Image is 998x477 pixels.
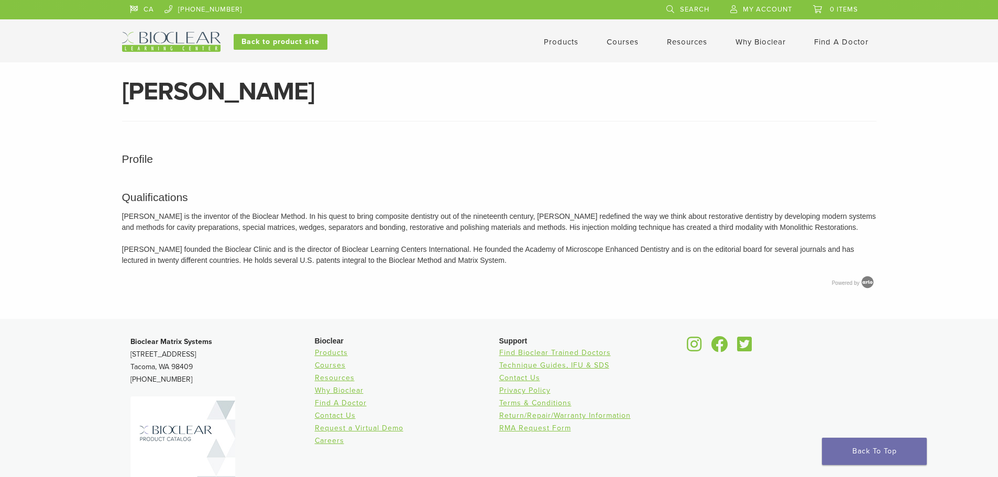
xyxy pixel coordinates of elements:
[832,280,876,286] a: Powered by
[130,336,315,386] p: [STREET_ADDRESS] Tacoma, WA 98409 [PHONE_NUMBER]
[315,411,356,420] a: Contact Us
[607,37,639,47] a: Courses
[743,5,792,14] span: My Account
[667,37,707,47] a: Resources
[734,342,756,353] a: Bioclear
[499,411,631,420] a: Return/Repair/Warranty Information
[684,342,706,353] a: Bioclear
[315,436,344,445] a: Careers
[234,34,327,50] a: Back to product site
[130,337,212,346] strong: Bioclear Matrix Systems
[708,342,732,353] a: Bioclear
[499,398,572,407] a: Terms & Conditions
[860,274,875,290] img: Arlo training & Event Software
[315,424,403,432] a: Request a Virtual Demo
[830,5,858,14] span: 0 items
[122,211,876,266] p: [PERSON_NAME] is the inventor of the Bioclear Method. In his quest to bring composite dentistry o...
[315,386,364,395] a: Why Bioclear
[499,373,540,382] a: Contact Us
[315,348,348,357] a: Products
[122,79,876,104] h1: [PERSON_NAME]
[499,361,609,370] a: Technique Guides, IFU & SDS
[499,337,528,345] span: Support
[315,337,344,345] span: Bioclear
[315,398,367,407] a: Find A Doctor
[736,37,786,47] a: Why Bioclear
[122,151,876,168] h5: Profile
[315,361,346,370] a: Courses
[822,438,927,465] a: Back To Top
[122,189,876,206] h5: Qualifications
[680,5,709,14] span: Search
[499,348,611,357] a: Find Bioclear Trained Doctors
[499,424,571,432] a: RMA Request Form
[122,32,221,52] img: Bioclear
[315,373,355,382] a: Resources
[499,386,551,395] a: Privacy Policy
[544,37,578,47] a: Products
[814,37,869,47] a: Find A Doctor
